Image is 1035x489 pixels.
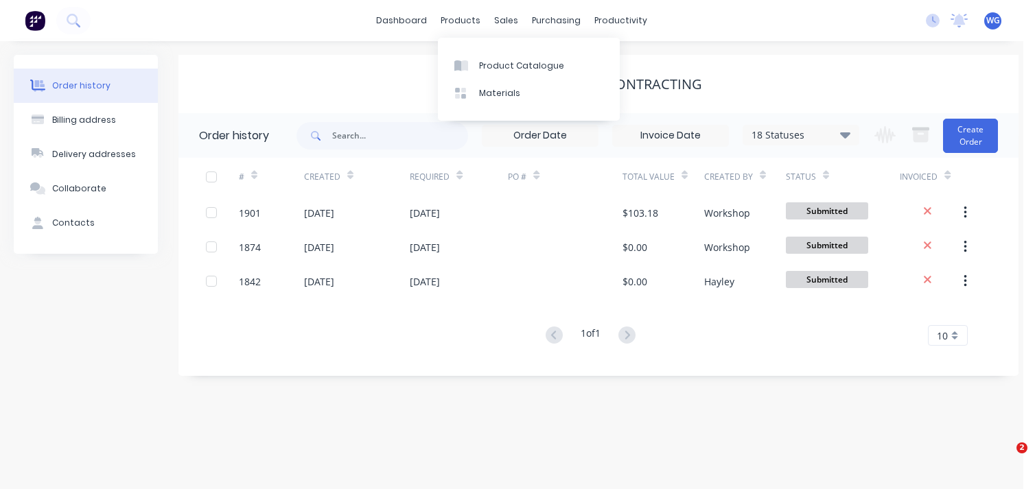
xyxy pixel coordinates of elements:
div: Total Value [623,171,675,183]
a: Product Catalogue [438,51,620,79]
div: Billing address [52,114,116,126]
span: WG [986,14,1000,27]
div: $0.00 [623,274,647,289]
div: # [239,171,244,183]
div: Invoiced [900,171,938,183]
div: Order history [199,128,269,144]
div: Created [304,171,340,183]
button: Billing address [14,103,158,137]
div: Order history [52,80,111,92]
div: 1901 [239,206,261,220]
div: Contacts [52,217,95,229]
div: Total Value [623,158,704,195]
button: Contacts [14,206,158,240]
div: 1842 [239,274,261,289]
div: sales [487,10,525,31]
button: Order history [14,69,158,103]
span: Submitted [786,202,868,219]
div: productivity [588,10,654,31]
div: Product Catalogue [479,60,564,72]
div: [DATE] [410,206,440,220]
div: Created [304,158,410,195]
span: Submitted [786,237,868,254]
img: Factory [25,10,45,31]
div: $0.00 [623,240,647,254]
div: products [434,10,487,31]
button: Collaborate [14,171,158,206]
input: Invoice Date [613,126,728,146]
div: # [239,158,304,195]
input: Order Date [482,126,598,146]
div: Materials [479,87,520,99]
div: Invoiced [900,158,965,195]
div: [DATE] [410,240,440,254]
div: Collaborate [52,182,106,195]
a: Materials [438,80,620,107]
div: Required [410,158,508,195]
div: purchasing [525,10,588,31]
div: Workshop [704,206,750,220]
div: PO # [508,158,623,195]
span: Submitted [786,271,868,288]
div: Required [410,171,450,183]
div: PO # [508,171,526,183]
div: Status [786,171,816,183]
div: $103.18 [623,206,658,220]
div: Workshop [704,240,750,254]
div: Created By [704,171,753,183]
div: Hayley [704,274,734,289]
div: 1874 [239,240,261,254]
div: 18 Statuses [743,128,859,143]
span: 10 [937,329,948,343]
div: [DATE] [304,274,334,289]
button: Delivery addresses [14,137,158,171]
div: [DATE] [304,240,334,254]
button: Create Order [943,119,998,153]
input: Search... [332,122,468,150]
span: 2 [1016,442,1027,453]
div: Created By [704,158,786,195]
a: dashboard [369,10,434,31]
div: [DATE] [410,274,440,289]
div: [DATE] [304,206,334,220]
iframe: Intercom live chat [988,442,1021,475]
div: 1 of 1 [581,326,601,346]
div: Status [786,158,900,195]
div: Delivery addresses [52,148,136,160]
